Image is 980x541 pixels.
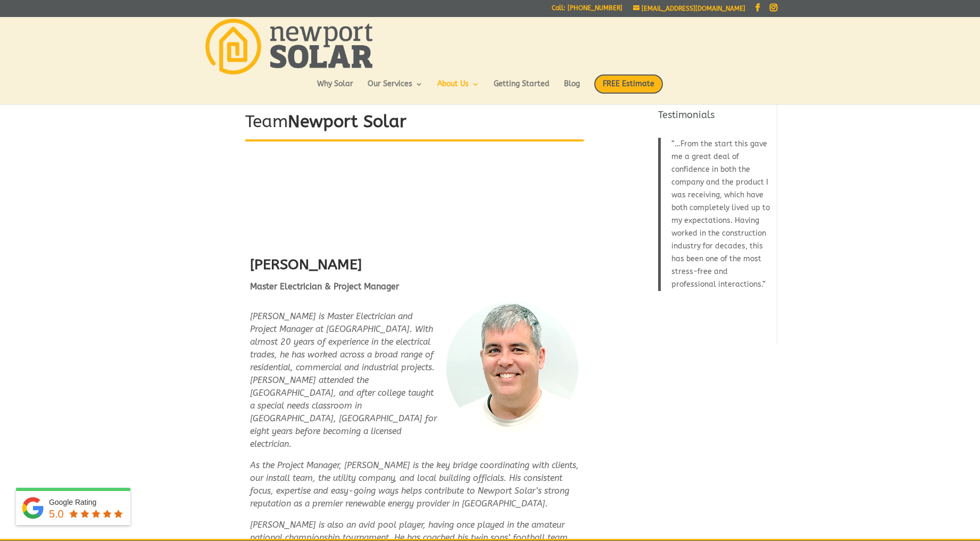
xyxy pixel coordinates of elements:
h1: Team [245,110,584,139]
strong: Master Electrician & Project Manager [250,281,399,292]
h4: Testimonials [658,109,770,127]
a: Getting Started [494,80,550,98]
img: Mark Cordeiro - Newport Solar [446,302,579,435]
div: Google Rating [49,497,125,507]
a: Call: [PHONE_NUMBER] [552,5,622,16]
span: FREE Estimate [594,74,663,94]
em: [PERSON_NAME] is Master Electrician and Project Manager at [GEOGRAPHIC_DATA]. With almost 20 year... [250,311,437,449]
span: 5.0 [49,508,64,520]
a: FREE Estimate [594,74,663,104]
blockquote: …From the start this gave me a great deal of confidence in both the company and the product I was... [658,138,770,291]
strong: Newport Solar [288,112,406,131]
em: As the Project Manager, [PERSON_NAME] is the key bridge coordinating with clients, our install te... [250,460,579,509]
a: Our Services [368,80,423,98]
strong: [PERSON_NAME] [250,256,362,273]
a: [EMAIL_ADDRESS][DOMAIN_NAME] [633,5,745,12]
a: Why Solar [317,80,353,98]
a: About Us [437,80,479,98]
img: Newport Solar | Solar Energy Optimized. [205,19,372,74]
a: Blog [564,80,580,98]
